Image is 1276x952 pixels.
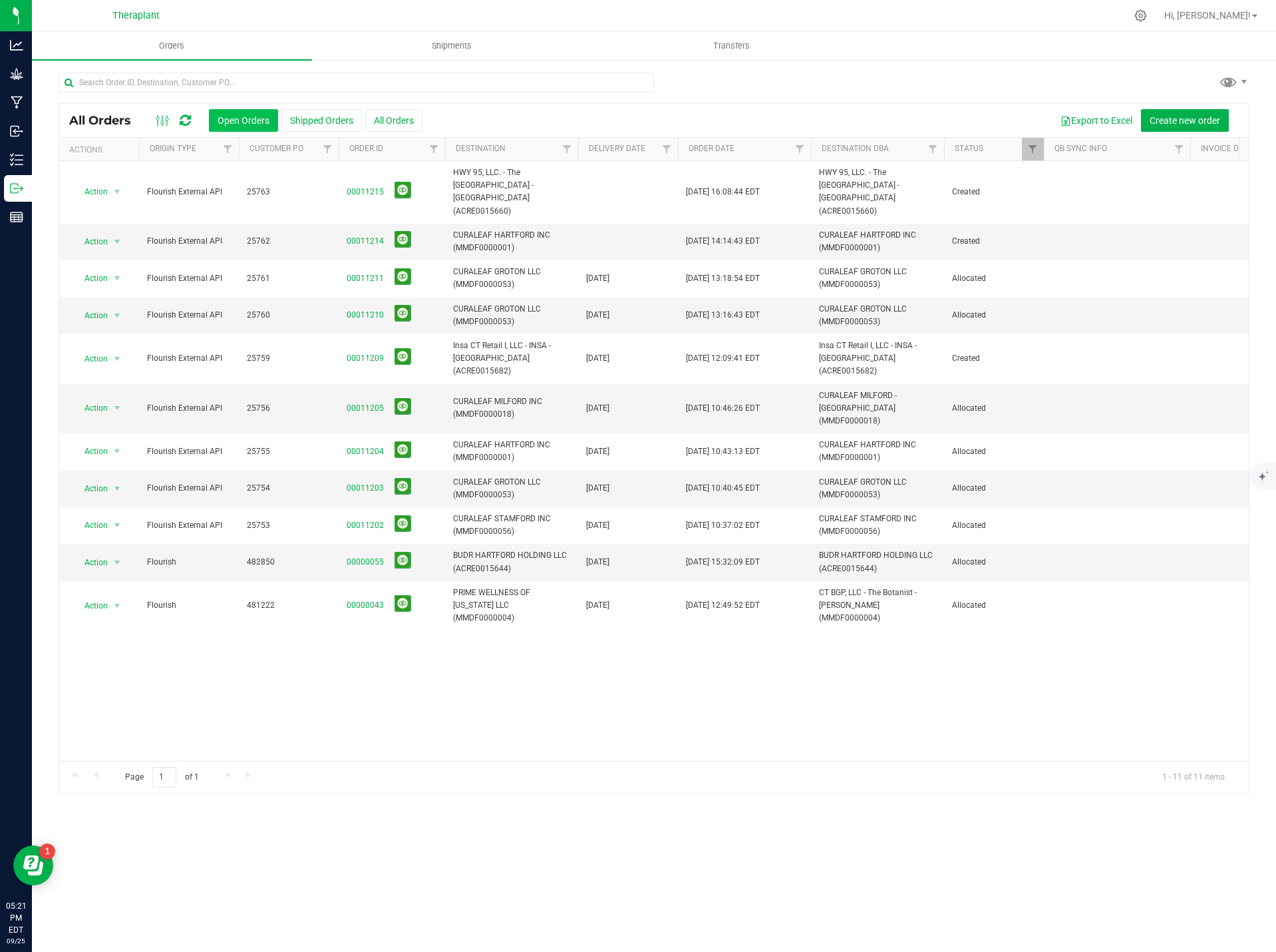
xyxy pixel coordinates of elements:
[695,40,768,52] span: Transfers
[73,399,108,417] span: Action
[249,144,303,153] a: Customer PO
[247,482,331,495] span: 25754
[656,138,678,160] a: Filter
[147,186,231,198] span: Flourish External API
[589,144,645,153] a: Delivery Date
[586,402,609,415] span: [DATE]
[109,350,126,368] span: select
[247,402,331,415] span: 25756
[456,144,506,153] a: Destination
[13,845,53,885] iframe: Resource center
[347,235,384,248] a: 00011214
[147,309,231,322] span: Flourish External API
[317,138,339,160] a: Filter
[1164,10,1251,21] span: Hi, [PERSON_NAME]!
[1141,109,1229,132] button: Create new order
[247,556,331,569] span: 482850
[453,549,570,575] span: BUDR HARTFORD HOLDING LLC (ACRE0015644)
[1201,144,1253,153] a: Invoice Date
[109,516,126,535] span: select
[109,596,126,615] span: select
[347,519,384,532] a: 00011202
[586,352,609,365] span: [DATE]
[73,479,108,498] span: Action
[73,269,108,288] span: Action
[586,556,609,569] span: [DATE]
[952,352,1036,365] span: Created
[114,767,210,788] span: Page of 1
[586,309,609,322] span: [DATE]
[1150,115,1220,126] span: Create new order
[73,516,108,535] span: Action
[952,519,1036,532] span: Allocated
[10,39,23,52] inline-svg: Analytics
[141,40,202,52] span: Orders
[453,395,570,421] span: CURALEAF MILFORD INC (MMDF0000018)
[453,587,570,625] span: PRIME WELLNESS OF [US_STATE] LLC (MMDF0000004)
[819,439,936,464] span: CURALEAF HARTFORD INC (MMDF0000001)
[147,445,231,458] span: Flourish External API
[689,144,734,153] a: Order Date
[73,182,108,201] span: Action
[592,32,872,60] a: Transfers
[686,402,760,415] span: [DATE] 10:46:26 EDT
[109,399,126,417] span: select
[952,309,1036,322] span: Allocated
[10,210,23,224] inline-svg: Reports
[347,309,384,322] a: 00011210
[952,272,1036,285] span: Allocated
[819,266,936,291] span: CURALEAF GROTON LLC (MMDF0000053)
[247,599,331,612] span: 481222
[217,138,239,160] a: Filter
[109,553,126,572] span: select
[686,309,760,322] span: [DATE] 13:16:43 EDT
[1054,144,1107,153] a: QB Sync Info
[247,235,331,248] span: 25762
[819,340,936,378] span: Insa CT Retail I, LLC - INSA - [GEOGRAPHIC_DATA] (ACRE0015682)
[952,445,1036,458] span: Allocated
[819,229,936,254] span: CURALEAF HARTFORD INC (MMDF0000001)
[686,235,760,248] span: [DATE] 14:14:43 EDT
[32,32,312,60] a: Orders
[586,482,609,495] span: [DATE]
[952,556,1036,569] span: Allocated
[819,303,936,328] span: CURALEAF GROTON LLC (MMDF0000053)
[150,144,196,153] a: Origin Type
[347,352,384,365] a: 00011209
[789,138,811,160] a: Filter
[347,599,384,612] a: 00000043
[347,482,384,495] a: 00011203
[423,138,445,160] a: Filter
[73,306,108,325] span: Action
[414,40,490,52] span: Shipments
[209,109,278,132] button: Open Orders
[952,186,1036,198] span: Created
[365,109,422,132] button: All Orders
[10,67,23,81] inline-svg: Grow
[819,389,936,428] span: CURALEAF MILFORD - [GEOGRAPHIC_DATA] (MMDF0000018)
[586,445,609,458] span: [DATE]
[586,272,609,285] span: [DATE]
[59,73,654,93] input: Search Order ID, Destination, Customer PO...
[10,182,23,195] inline-svg: Outbound
[247,309,331,322] span: 25760
[686,556,760,569] span: [DATE] 15:32:09 EDT
[952,482,1036,495] span: Allocated
[1052,109,1141,132] button: Export to Excel
[556,138,578,160] a: Filter
[686,519,760,532] span: [DATE] 10:37:02 EDT
[109,479,126,498] span: select
[73,232,108,251] span: Action
[109,232,126,251] span: select
[453,266,570,291] span: CURALEAF GROTON LLC (MMDF0000053)
[955,144,983,153] a: Status
[453,229,570,254] span: CURALEAF HARTFORD INC (MMDF0000001)
[69,145,134,154] div: Actions
[73,442,108,461] span: Action
[349,144,383,153] a: Order ID
[1152,767,1235,787] span: 1 - 11 of 11 items
[952,599,1036,612] span: Allocated
[281,109,362,132] button: Shipped Orders
[952,402,1036,415] span: Allocated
